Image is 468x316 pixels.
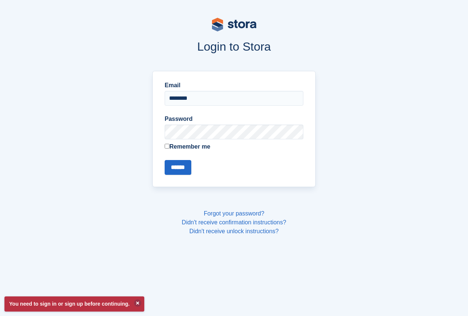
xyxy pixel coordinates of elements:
a: Forgot your password? [204,210,265,217]
label: Password [165,115,303,123]
img: stora-logo-53a41332b3708ae10de48c4981b4e9114cc0af31d8433b30ea865607fb682f29.svg [212,18,256,31]
label: Email [165,81,303,90]
input: Remember me [165,144,169,149]
p: You need to sign in or sign up before continuing. [4,296,144,312]
label: Remember me [165,142,303,151]
h1: Login to Stora [32,40,436,53]
a: Didn't receive confirmation instructions? [182,219,286,225]
a: Didn't receive unlock instructions? [189,228,279,234]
